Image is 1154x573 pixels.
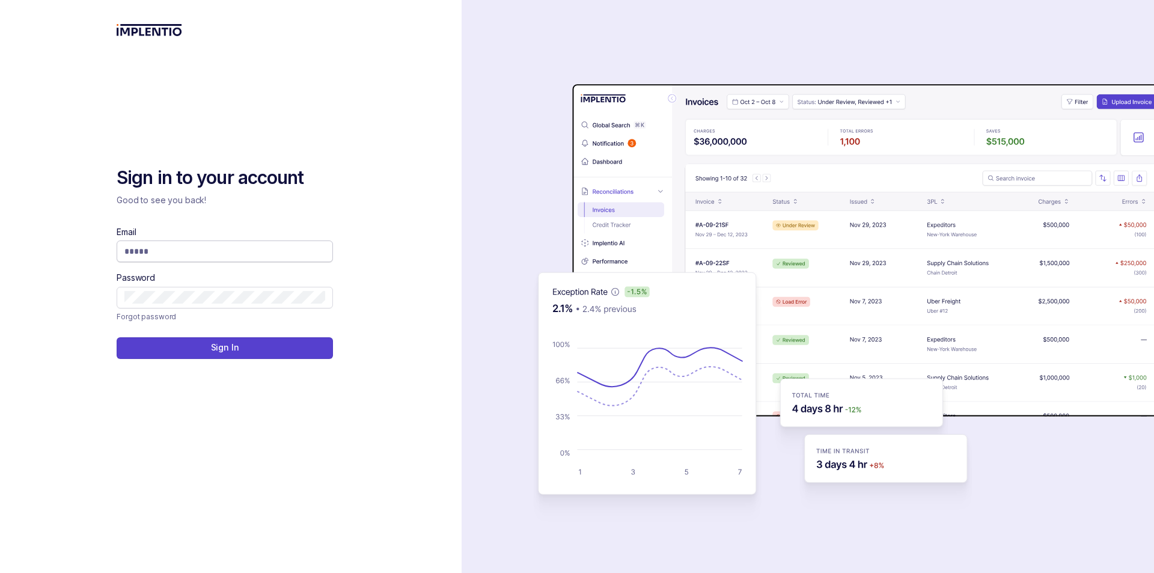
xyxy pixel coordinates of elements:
[117,311,176,323] a: Link Forgot password
[117,272,155,284] label: Password
[117,166,333,190] h2: Sign in to your account
[117,24,182,36] img: logo
[211,342,239,354] p: Sign In
[117,194,333,206] p: Good to see you back!
[117,337,333,359] button: Sign In
[117,226,136,238] label: Email
[117,311,176,323] p: Forgot password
